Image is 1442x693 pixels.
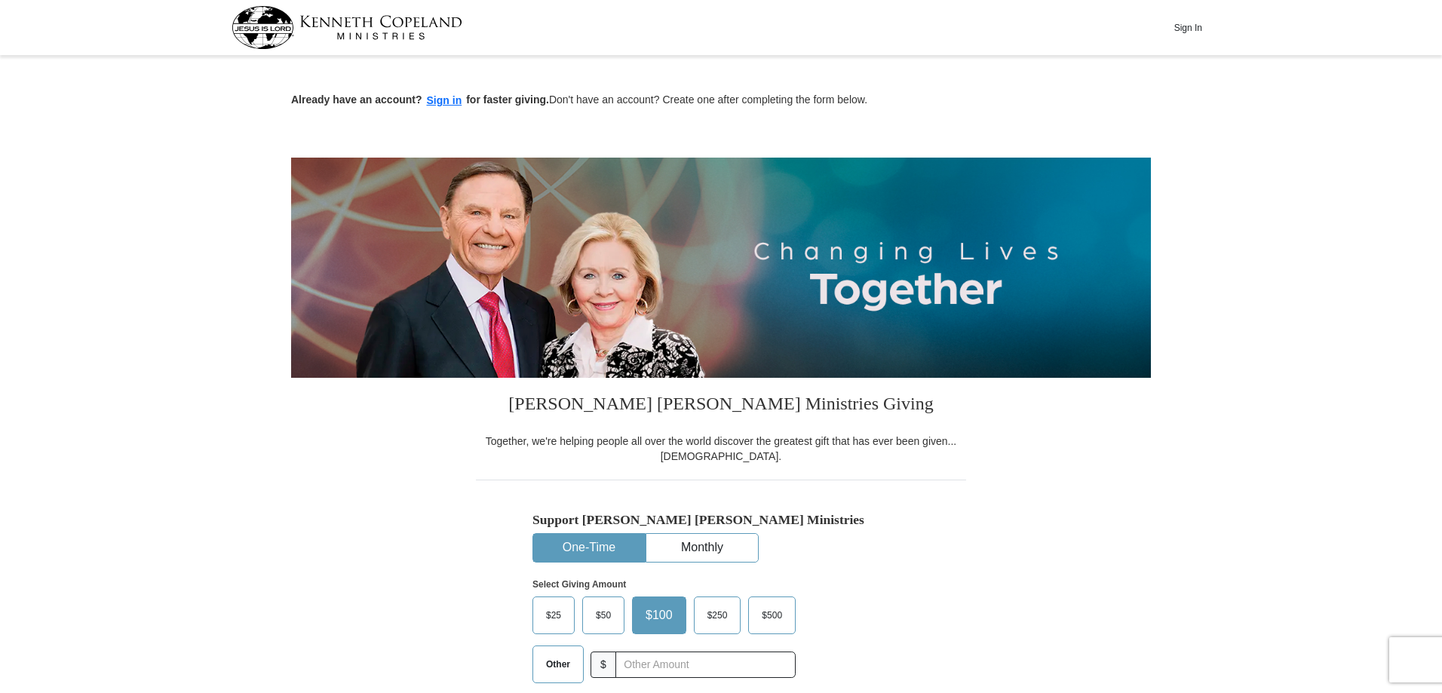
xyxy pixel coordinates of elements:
span: $ [591,652,616,678]
span: $25 [538,604,569,627]
strong: Select Giving Amount [532,579,626,590]
span: $500 [754,604,790,627]
h5: Support [PERSON_NAME] [PERSON_NAME] Ministries [532,512,910,528]
span: $100 [638,604,680,627]
div: Together, we're helping people all over the world discover the greatest gift that has ever been g... [476,434,966,464]
span: $250 [700,604,735,627]
input: Other Amount [615,652,796,678]
span: Other [538,653,578,676]
button: Sign In [1165,16,1210,39]
button: Sign in [422,92,467,109]
h3: [PERSON_NAME] [PERSON_NAME] Ministries Giving [476,378,966,434]
span: $50 [588,604,618,627]
button: One-Time [533,534,645,562]
img: kcm-header-logo.svg [232,6,462,49]
button: Monthly [646,534,758,562]
strong: Already have an account? for faster giving. [291,94,549,106]
p: Don't have an account? Create one after completing the form below. [291,92,1151,109]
